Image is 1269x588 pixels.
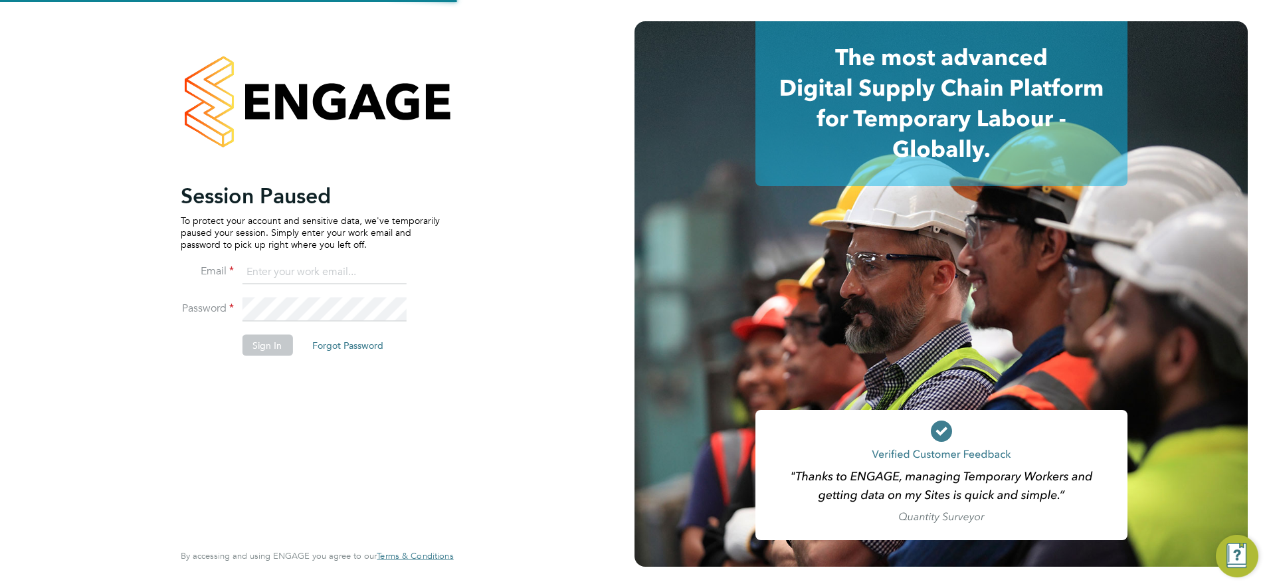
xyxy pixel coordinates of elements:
h2: Session Paused [181,182,440,209]
button: Engage Resource Center [1216,535,1258,577]
a: Terms & Conditions [377,551,453,561]
span: By accessing and using ENGAGE you agree to our [181,550,453,561]
button: Forgot Password [302,334,394,355]
span: Terms & Conditions [377,550,453,561]
p: To protect your account and sensitive data, we've temporarily paused your session. Simply enter y... [181,214,440,250]
label: Email [181,264,234,278]
label: Password [181,301,234,315]
input: Enter your work email... [242,260,406,284]
button: Sign In [242,334,292,355]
